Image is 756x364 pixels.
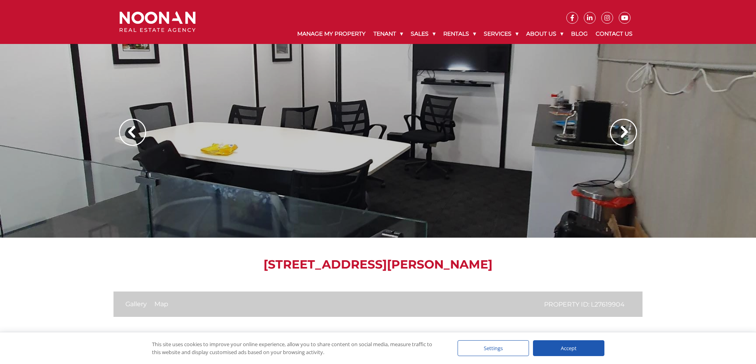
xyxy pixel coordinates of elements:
a: Services [480,24,522,44]
a: Tenant [369,24,407,44]
a: Contact Us [592,24,637,44]
img: Arrow slider [119,119,146,146]
a: Gallery [125,300,147,308]
p: Property ID: L27619904 [544,299,625,309]
a: Blog [567,24,592,44]
img: Noonan Real Estate Agency [119,11,196,32]
img: Arrow slider [610,119,637,146]
div: This site uses cookies to improve your online experience, allow you to share content on social me... [152,340,442,356]
a: Rentals [439,24,480,44]
a: About Us [522,24,567,44]
h1: [STREET_ADDRESS][PERSON_NAME] [113,257,643,272]
a: Manage My Property [293,24,369,44]
a: Sales [407,24,439,44]
a: Map [154,300,168,308]
div: Settings [458,340,529,356]
div: Accept [533,340,604,356]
